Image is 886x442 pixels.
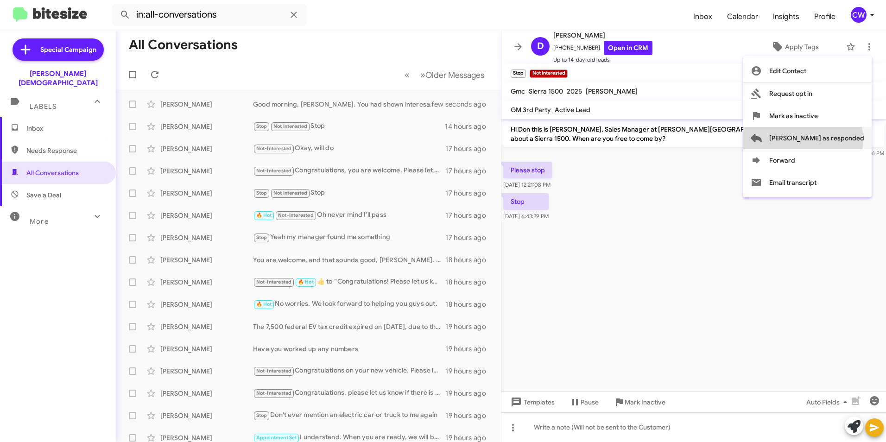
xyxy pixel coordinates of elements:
button: Forward [743,149,872,171]
span: [PERSON_NAME] as responded [769,127,864,149]
button: Email transcript [743,171,872,194]
span: Mark as inactive [769,105,818,127]
span: Request opt in [769,82,812,105]
span: Edit Contact [769,60,806,82]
